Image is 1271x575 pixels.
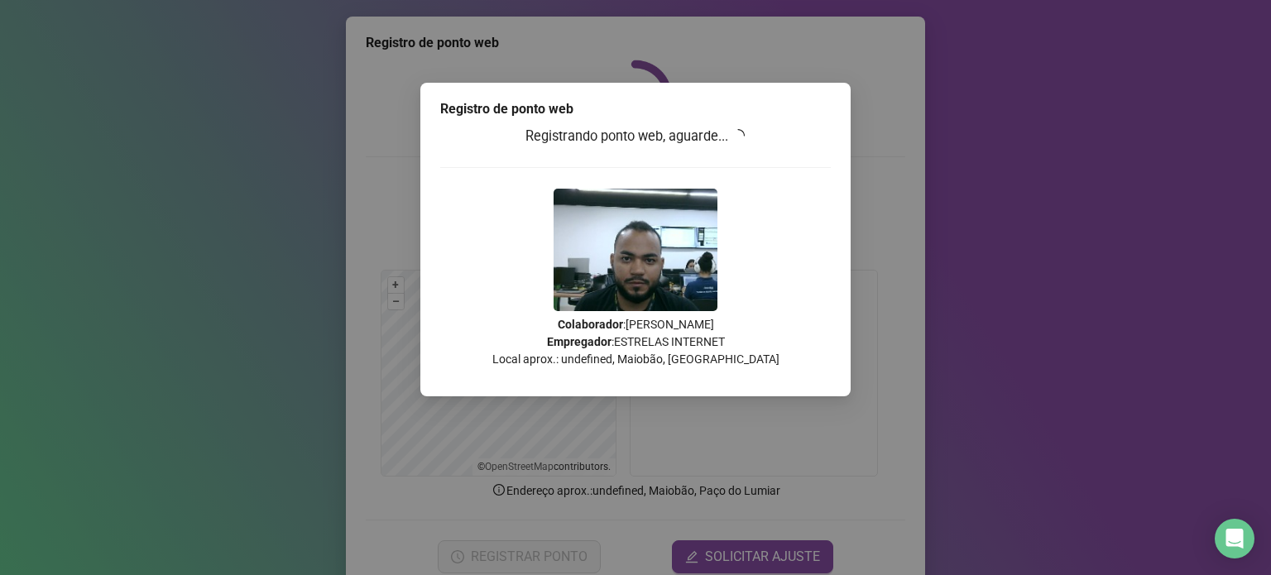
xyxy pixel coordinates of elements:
strong: Colaborador [558,318,623,331]
div: Registro de ponto web [440,99,831,119]
strong: Empregador [547,335,612,348]
h3: Registrando ponto web, aguarde... [440,126,831,147]
span: loading [729,126,748,145]
div: Open Intercom Messenger [1215,519,1254,558]
img: 2Q== [554,189,717,311]
p: : [PERSON_NAME] : ESTRELAS INTERNET Local aprox.: undefined, Maiobão, [GEOGRAPHIC_DATA] [440,316,831,368]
